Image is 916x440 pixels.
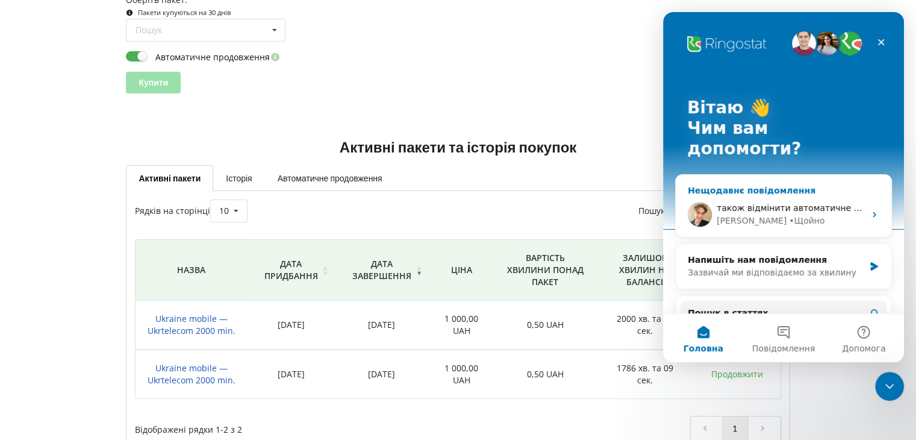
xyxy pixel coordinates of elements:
[494,301,596,350] td: 0,50 UAH
[126,50,282,63] label: Автоматичне продовження
[126,165,213,191] a: Активні пакети
[429,301,494,350] td: 1 000,00 UAH
[25,295,105,307] span: Пошук в статтях
[135,416,408,436] div: Відображені рядки 1-2 з 2
[80,302,160,350] button: Повідомлення
[12,231,229,277] div: Напишіть нам повідомленняЗазвичай ми відповідаємо за хвилину
[179,332,222,341] span: Допомога
[494,240,596,301] th: Вартість хвилини понад пакет
[335,240,429,301] th: Дата завершення: activate to sort column ascending
[663,12,904,362] iframe: Intercom live chat
[17,289,223,313] button: Пошук в статтях
[54,203,123,215] div: [PERSON_NAME]
[20,332,60,341] span: Головна
[89,332,152,341] span: Повідомлення
[265,165,395,190] a: Автоматичне продовження
[136,26,162,34] div: Пошук
[148,313,235,336] span: Ukraine mobile — Ukrtelecom 2000 min.
[213,165,264,190] a: Історія
[596,350,694,399] td: 1786 хв. та 09 сек.
[711,368,762,380] a: Продовжити
[135,205,247,216] label: Рядків на сторінці
[161,302,241,350] button: Допомога
[335,350,429,399] td: [DATE]
[148,362,235,386] span: Ukraine mobile — Ukrtelecom 2000 min.
[25,254,201,267] div: Зазвичай ми відповідаємо за хвилину
[126,203,161,215] div: • Щойно
[138,8,231,17] small: Пакети купуються на 30 днів
[219,207,229,215] div: 10
[270,52,280,61] i: Увімкніть цю опцію, щоб автоматично продовжувати дію пакету в день її завершення. Кошти на продов...
[207,19,229,41] div: Закрити
[54,191,256,201] span: також відмінити автоматичне продовження?
[126,138,790,157] h2: Активні пакети та історія покупок
[247,301,334,350] td: [DATE]
[875,372,904,401] iframe: Intercom live chat
[429,240,494,301] th: Ціна
[638,205,781,216] label: Пошук
[136,240,247,301] th: Назва
[247,350,334,399] td: [DATE]
[335,301,429,350] td: [DATE]
[25,242,201,254] div: Напишіть нам повідомлення
[494,350,596,399] td: 0,50 UAH
[596,240,694,301] th: Залишок хвилин на балансі
[429,350,494,399] td: 1 000,00 UAH
[596,301,694,350] td: 2000 хв. та 00 сек.
[247,240,334,301] th: Дата придбання: activate to sort column ascending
